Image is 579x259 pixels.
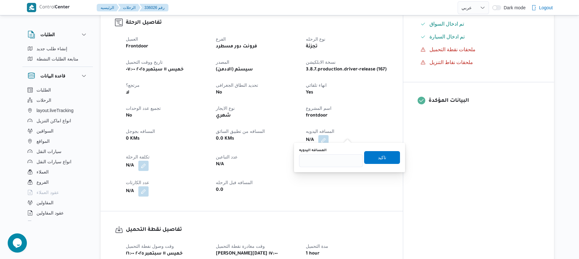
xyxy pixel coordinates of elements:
b: لا [126,89,129,97]
h3: قاعدة البيانات [40,72,65,80]
b: تجزئة [306,43,318,51]
b: 0 KMs [126,135,140,143]
button: سيارات النقل [25,146,90,157]
button: العملاء [25,167,90,177]
span: Logout [539,4,553,12]
span: تم ادخال السواق [429,21,464,27]
b: 3.8.7.production.driver-release (167) [306,66,387,74]
span: ملحقات نقاط التنزيل [429,59,473,66]
b: 0.0 [216,186,223,194]
button: المقاولين [25,198,90,208]
span: المواقع [37,137,50,145]
span: Dark mode [501,5,526,10]
b: (سيستم (الادمن [216,66,253,74]
span: عدد الكارتات [126,180,149,185]
div: قاعدة البيانات [22,85,93,223]
span: عقود المقاولين [37,209,64,217]
span: تم ادخال السيارة [429,33,465,41]
span: تكلفة الرحلة [126,154,150,159]
button: قاعدة البيانات [28,72,88,80]
b: خميس ١١ سبتمبر ٢٠٢٥ ٠٧:٠٠ [126,66,183,74]
span: نسخة الابلكيشن [306,60,336,65]
button: layout.liveTracking [25,105,90,116]
span: المصدر [216,60,229,65]
span: ملحقات نقطة التحميل [429,47,476,52]
button: تم ادخال السواق [418,19,540,29]
span: وقت مغادرة نقطة التحميل [216,244,265,249]
span: تجميع عدد الوحدات [126,106,161,111]
button: الطلبات [28,31,88,38]
h3: الطلبات [40,31,55,38]
span: ملحقات نقاط التنزيل [429,60,473,65]
span: تم ادخال السيارة [429,34,465,39]
span: عدد التباعين [216,154,238,159]
button: الرحلات [118,4,141,12]
button: متابعة الطلبات النشطة [25,54,90,64]
button: الرحلات [25,95,90,105]
span: سيارات النقل [37,148,61,155]
b: Frontdoor [126,43,148,51]
span: المقاولين [37,199,53,206]
span: اسم المشروع [306,106,331,111]
span: عقود العملاء [37,189,59,196]
button: انواع سيارات النقل [25,157,90,167]
span: تحديد النطاق الجغرافى [216,83,258,88]
b: 1 hour [306,250,320,258]
iframe: chat widget [6,233,27,253]
span: نوع الايجار [216,106,235,111]
span: نوع الرحله [306,36,325,42]
b: شهري [216,112,231,120]
b: No [126,112,132,120]
span: انواع اماكن التنزيل [37,117,71,125]
span: متابعة الطلبات النشطة [37,55,78,63]
button: عقود العملاء [25,187,90,198]
b: frontdoor [306,112,328,120]
span: المسافه فبل الرحله [216,180,253,185]
span: المسافه بجوجل [126,129,155,134]
button: اجهزة التليفون [25,218,90,228]
span: تاريخ ووقت التحميل [126,60,163,65]
b: خميس ١١ سبتمبر ٢٠٢٥ ١٦:٠٠ [126,250,183,258]
b: No [216,89,222,97]
h3: تفاصيل نقطة التحميل [126,226,388,234]
button: الفروع [25,177,90,187]
span: تم ادخال السواق [429,20,464,28]
span: تاكيد [378,154,386,161]
span: العملاء [37,168,49,176]
button: الطلبات [25,85,90,95]
button: إنشاء طلب جديد [25,44,90,54]
h3: البيانات المؤكدة [428,97,540,105]
button: ملحقات نقطة التحميل [418,45,540,55]
span: الرحلات [37,96,51,104]
b: N/A [126,188,134,195]
span: وقت وصول نفطة التحميل [126,244,174,249]
span: المسافه اليدويه [306,129,334,134]
button: المواقع [25,136,90,146]
button: ملحقات نقاط التنزيل [418,57,540,68]
label: المسافه اليدويه [299,148,327,153]
span: انواع سيارات النقل [37,158,71,166]
img: X8yXhbKr1z7QwAAAABJRU5ErkJggg== [27,3,36,12]
b: N/A [216,161,224,168]
button: انواع اماكن التنزيل [25,116,90,126]
span: layout.liveTracking [37,107,73,114]
span: المسافه من تطبيق السائق [216,129,265,134]
span: الفرع [216,36,226,42]
b: Center [55,5,70,10]
button: الرئيسيه [97,4,119,12]
span: الفروع [37,178,49,186]
h3: تفاصيل الرحلة [126,19,388,27]
span: مرتجع؟ [126,83,140,88]
button: تم ادخال السيارة [418,32,540,42]
button: 336026 رقم [139,4,168,12]
button: عقود المقاولين [25,208,90,218]
span: انهاء تلقائي [306,83,327,88]
b: N/A [306,136,314,144]
span: العميل [126,36,138,42]
button: Logout [529,1,555,14]
span: الطلبات [37,86,51,94]
div: الطلبات [22,44,93,67]
b: [PERSON_NAME][DATE] ١٧:٠٠ [216,250,278,258]
span: ملحقات نقطة التحميل [429,46,476,53]
span: السواقين [37,127,53,135]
